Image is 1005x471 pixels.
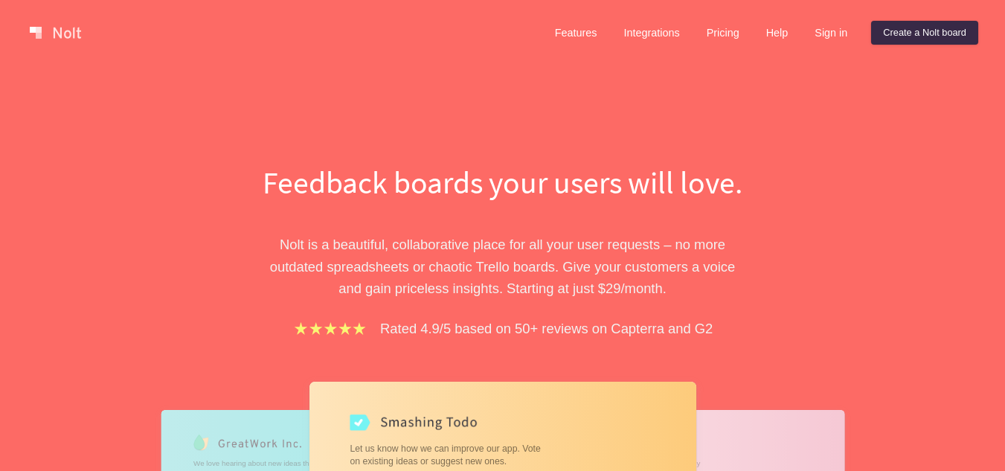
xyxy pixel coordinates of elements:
[246,234,760,299] p: Nolt is a beautiful, collaborative place for all your user requests – no more outdated spreadshee...
[246,161,760,204] h1: Feedback boards your users will love.
[380,318,713,339] p: Rated 4.9/5 based on 50+ reviews on Capterra and G2
[754,21,800,45] a: Help
[695,21,751,45] a: Pricing
[803,21,859,45] a: Sign in
[611,21,691,45] a: Integrations
[871,21,978,45] a: Create a Nolt board
[292,320,368,337] img: stars.b067e34983.png
[543,21,609,45] a: Features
